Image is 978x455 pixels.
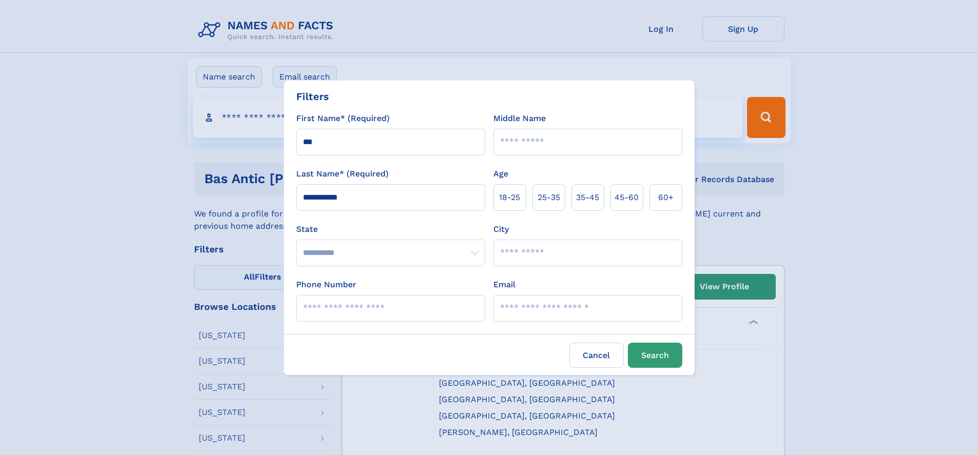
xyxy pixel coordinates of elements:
label: Age [493,168,508,180]
label: City [493,223,509,235]
label: Middle Name [493,112,546,125]
span: 35‑45 [576,191,599,204]
label: Email [493,279,515,291]
label: Phone Number [296,279,356,291]
label: State [296,223,485,235]
div: Filters [296,89,329,104]
span: 60+ [658,191,674,204]
button: Search [628,343,682,368]
label: Last Name* (Required) [296,168,389,180]
label: First Name* (Required) [296,112,390,125]
span: 45‑60 [615,191,639,204]
label: Cancel [569,343,624,368]
span: 18‑25 [499,191,520,204]
span: 25‑35 [538,191,560,204]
